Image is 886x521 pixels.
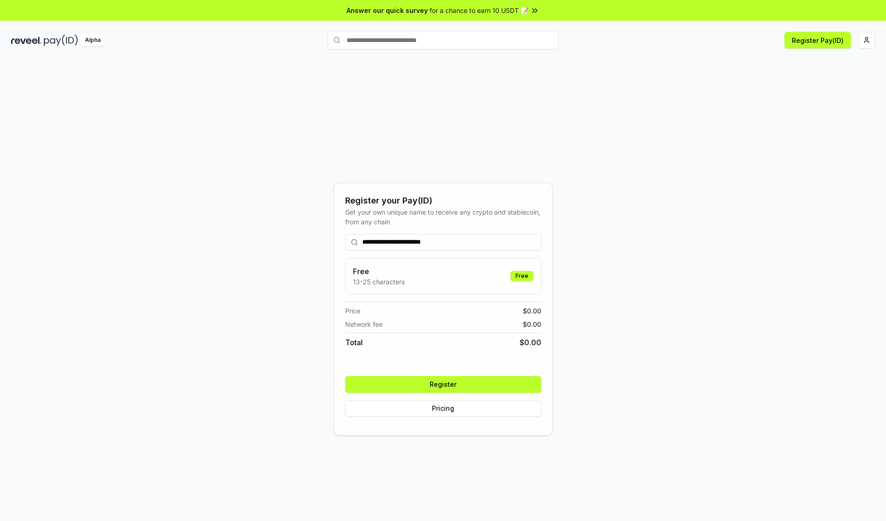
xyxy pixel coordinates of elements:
[523,306,541,316] span: $ 0.00
[784,32,851,48] button: Register Pay(ID)
[44,35,78,46] img: pay_id
[520,337,541,348] span: $ 0.00
[345,207,541,227] div: Get your own unique name to receive any crypto and stablecoin, from any chain
[510,271,533,281] div: Free
[353,266,405,277] h3: Free
[353,277,405,287] p: 13-25 characters
[345,319,383,329] span: Network fee
[345,194,541,207] div: Register your Pay(ID)
[11,35,42,46] img: reveel_dark
[345,337,363,348] span: Total
[523,319,541,329] span: $ 0.00
[347,6,428,15] span: Answer our quick survey
[345,376,541,393] button: Register
[345,306,360,316] span: Price
[345,400,541,417] button: Pricing
[430,6,528,15] span: for a chance to earn 10 USDT 📝
[80,35,106,46] div: Alpha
